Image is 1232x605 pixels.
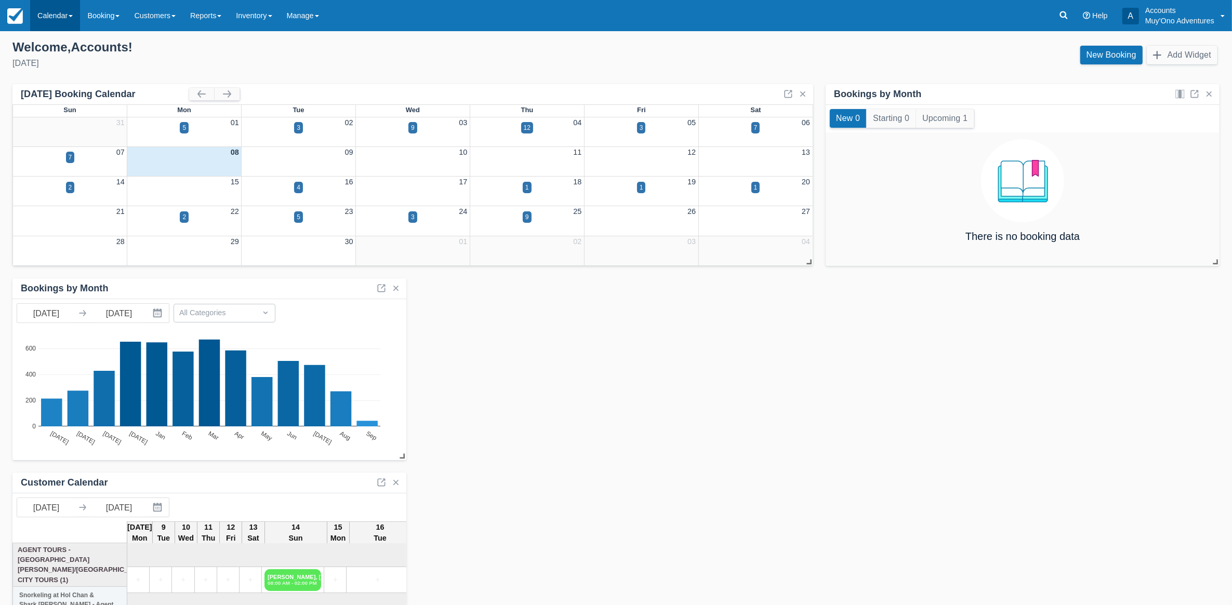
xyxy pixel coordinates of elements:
a: 14 [116,178,125,186]
a: + [327,574,343,586]
th: [DATE] Mon [127,521,153,544]
button: Starting 0 [867,109,916,128]
div: 7 [754,123,758,132]
div: 5 [182,123,186,132]
span: Help [1092,11,1108,20]
a: 01 [459,237,467,246]
span: Wed [406,106,420,114]
span: Sun [63,106,76,114]
span: Dropdown icon [260,307,271,318]
a: 22 [231,207,239,216]
a: 06 [802,118,810,127]
a: 26 [687,207,696,216]
a: + [175,574,191,586]
input: End Date [90,304,148,322]
th: 13 Sat [242,521,264,544]
em: 08:00 AM - 02:00 PM [268,580,318,586]
a: 01 [231,118,239,127]
input: Start Date [17,304,75,322]
a: 07 [116,148,125,156]
div: 1 [525,183,529,192]
a: 19 [687,178,696,186]
a: 29 [231,237,239,246]
span: Mon [177,106,191,114]
button: Upcoming 1 [916,109,974,128]
div: A [1122,8,1139,24]
div: 2 [69,183,72,192]
a: 17 [459,178,467,186]
div: 12 [524,123,531,132]
a: 31 [116,118,125,127]
i: Help [1083,12,1090,19]
div: 3 [640,123,643,132]
a: + [242,574,259,586]
th: 9 Tue [152,521,175,544]
div: Bookings by Month [834,88,922,100]
a: 24 [459,207,467,216]
img: checkfront-main-nav-mini-logo.png [7,8,23,24]
div: 2 [182,212,186,222]
a: 23 [345,207,353,216]
a: 15 [231,178,239,186]
a: 21 [116,207,125,216]
a: 11 [573,148,581,156]
a: New Booking [1080,46,1143,64]
div: 1 [640,183,643,192]
th: 10 Wed [175,521,197,544]
a: 02 [345,118,353,127]
a: 03 [459,118,467,127]
a: 27 [802,207,810,216]
th: 14 Sun [264,521,327,544]
a: 18 [573,178,581,186]
a: + [152,574,169,586]
th: 16 Tue [349,521,411,544]
p: Accounts [1145,5,1214,16]
p: Muy'Ono Adventures [1145,16,1214,26]
div: 7 [69,153,72,162]
span: Fri [637,106,646,114]
div: 9 [411,123,415,132]
a: + [130,574,147,586]
a: 16 [345,178,353,186]
a: 09 [345,148,353,156]
a: 30 [345,237,353,246]
span: Thu [521,106,534,114]
div: 3 [411,212,415,222]
a: 02 [573,237,581,246]
button: New 0 [830,109,866,128]
a: 28 [116,237,125,246]
a: 04 [802,237,810,246]
input: End Date [90,498,148,517]
a: 12 [687,148,696,156]
a: 03 [687,237,696,246]
a: + [197,574,214,586]
th: 12 Fri [220,521,242,544]
span: Sat [750,106,761,114]
button: Add Widget [1147,46,1217,64]
div: 1 [754,183,758,192]
button: Interact with the calendar and add the check-in date for your trip. [148,498,169,517]
div: Welcome , Accounts ! [12,39,608,55]
div: Bookings by Month [21,283,109,294]
div: 4 [297,183,300,192]
a: 05 [687,118,696,127]
a: 25 [573,207,581,216]
a: [PERSON_NAME], [PERSON_NAME] (2)08:00 AM - 02:00 PM [264,569,321,591]
th: 11 Thu [197,521,220,544]
a: + [220,574,236,586]
input: Start Date [17,498,75,517]
a: 20 [802,178,810,186]
th: 15 Mon [327,521,349,544]
img: booking.png [981,139,1064,222]
button: Interact with the calendar and add the check-in date for your trip. [148,304,169,322]
div: [DATE] [12,57,608,70]
a: Agent Tours - [GEOGRAPHIC_DATA][PERSON_NAME]/[GEOGRAPHIC_DATA] City Tours (1) [16,545,125,585]
div: 9 [525,212,529,222]
div: [DATE] Booking Calendar [21,88,189,100]
a: 04 [573,118,581,127]
div: 3 [297,123,300,132]
div: Customer Calendar [21,477,108,489]
a: 13 [802,148,810,156]
span: Tue [293,106,304,114]
a: 10 [459,148,467,156]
